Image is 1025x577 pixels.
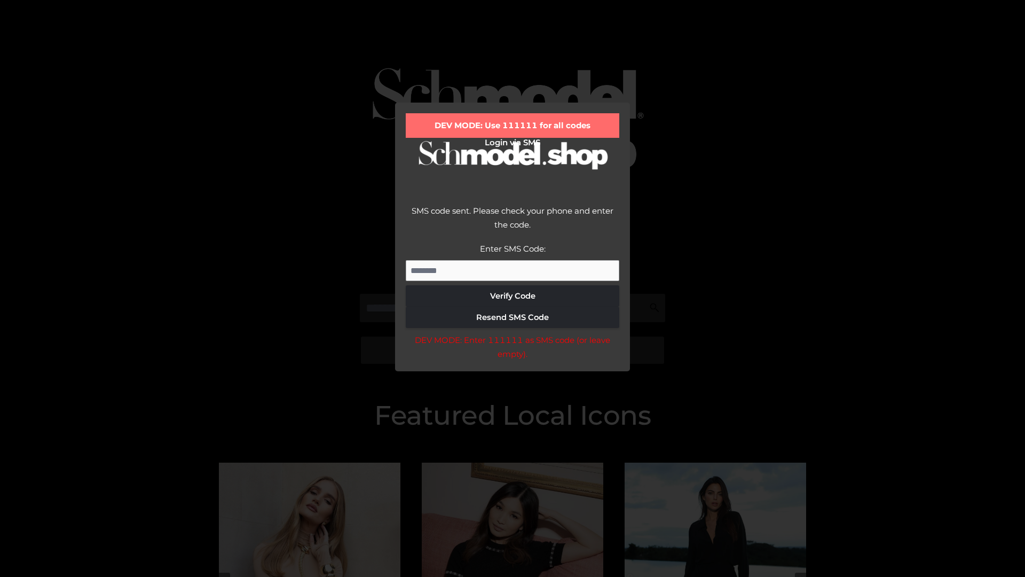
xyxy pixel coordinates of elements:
[406,138,619,147] h2: Login via SMS
[406,307,619,328] button: Resend SMS Code
[480,244,546,254] label: Enter SMS Code:
[406,285,619,307] button: Verify Code
[406,204,619,242] div: SMS code sent. Please check your phone and enter the code.
[406,113,619,138] div: DEV MODE: Use 111111 for all codes
[406,333,619,361] div: DEV MODE: Enter 111111 as SMS code (or leave empty).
